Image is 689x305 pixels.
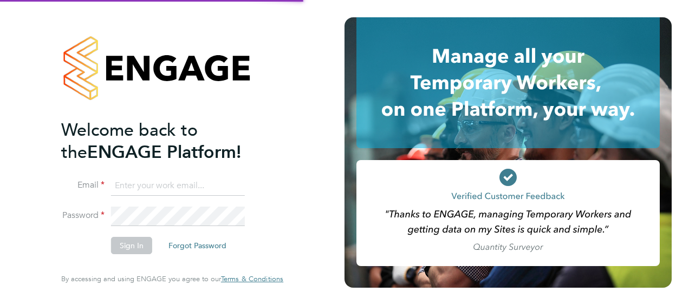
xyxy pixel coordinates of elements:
span: By accessing and using ENGAGE you agree to our [61,274,283,283]
span: Welcome back to the [61,120,198,163]
button: Sign In [111,237,152,254]
button: Forgot Password [160,237,235,254]
h2: ENGAGE Platform! [61,119,272,163]
label: Email [61,180,105,191]
label: Password [61,210,105,221]
input: Enter your work email... [111,176,245,196]
a: Terms & Conditions [221,275,283,283]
